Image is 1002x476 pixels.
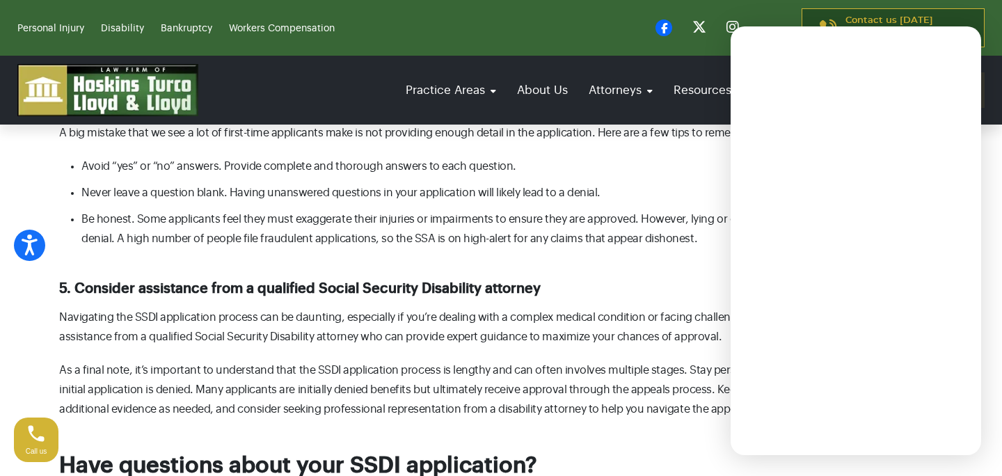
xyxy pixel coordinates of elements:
[802,8,985,47] a: Contact us [DATE][PHONE_NUMBER]
[399,70,503,110] a: Practice Areas
[667,70,749,110] a: Resources
[17,24,84,33] a: Personal Injury
[81,209,943,248] li: Be honest. Some applicants feel they must exaggerate their injuries or impairments to ensure they...
[81,157,943,176] li: Avoid “yes” or “no” answers. Provide complete and thorough answers to each question.
[59,280,943,297] h3: 5. Consider assistance from a qualified Social Security Disability attorney
[17,64,198,116] img: logo
[582,70,660,110] a: Attorneys
[845,16,969,40] p: Contact us [DATE]
[26,447,47,455] span: Call us
[59,123,943,143] p: A big mistake that we see a lot of first-time applicants make is not providing enough detail in t...
[81,183,943,203] li: Never leave a question blank. Having unanswered questions in your application will likely lead to...
[510,70,575,110] a: About Us
[59,308,943,347] p: Navigating the SSDI application process can be daunting, especially if you’re dealing with a comp...
[229,24,335,33] a: Workers Compensation
[161,24,212,33] a: Bankruptcy
[101,24,144,33] a: Disability
[59,360,943,419] p: As a final note, it’s important to understand that the SSDI application process is lengthy and ca...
